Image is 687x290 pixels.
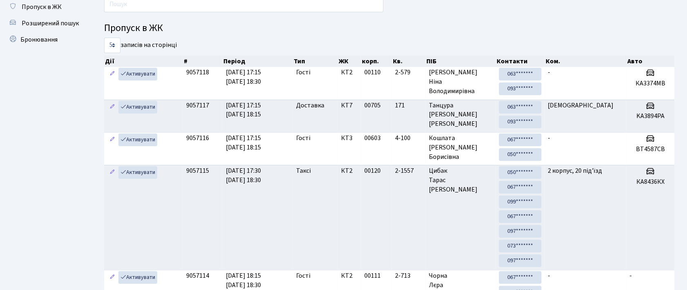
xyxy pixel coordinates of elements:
[364,101,381,110] span: 00705
[183,56,223,67] th: #
[548,271,551,280] span: -
[296,271,310,281] span: Гості
[392,56,426,67] th: Кв.
[4,15,86,31] a: Розширений пошук
[107,101,117,114] a: Редагувати
[186,271,209,280] span: 9057114
[226,166,261,185] span: [DATE] 17:30 [DATE] 18:30
[296,101,324,110] span: Доставка
[426,56,496,67] th: ПІБ
[341,134,358,143] span: КТ3
[548,68,551,77] span: -
[364,134,381,143] span: 00603
[548,101,614,110] span: [DEMOGRAPHIC_DATA]
[630,112,671,120] h5: KA3894PA
[22,19,79,28] span: Розширений пошук
[630,145,671,153] h5: ВТ4587СВ
[22,2,62,11] span: Пропуск в ЖК
[338,56,361,67] th: ЖК
[223,56,293,67] th: Період
[186,68,209,77] span: 9057118
[118,166,157,179] a: Активувати
[104,38,177,53] label: записів на сторінці
[341,101,358,110] span: КТ7
[545,56,627,67] th: Ком.
[118,68,157,80] a: Активувати
[118,101,157,114] a: Активувати
[496,56,545,67] th: Контакти
[364,68,381,77] span: 00110
[107,166,117,179] a: Редагувати
[341,166,358,176] span: КТ2
[429,166,493,194] span: Цибак Тарас [PERSON_NAME]
[104,22,675,34] h4: Пропуск в ЖК
[226,68,261,86] span: [DATE] 17:15 [DATE] 18:30
[107,68,117,80] a: Редагувати
[395,68,422,77] span: 2-579
[118,271,157,284] a: Активувати
[118,134,157,146] a: Активувати
[296,166,311,176] span: Таксі
[20,35,58,44] span: Бронювання
[364,166,381,175] span: 00120
[4,31,86,48] a: Бронювання
[226,101,261,119] span: [DATE] 17:15 [DATE] 18:15
[226,271,261,290] span: [DATE] 18:15 [DATE] 18:30
[548,166,602,175] span: 2 корпус, 20 під'їзд
[395,271,422,281] span: 2-713
[107,134,117,146] a: Редагувати
[429,68,493,96] span: [PERSON_NAME] Ніна Володимирівна
[630,271,632,280] span: -
[341,68,358,77] span: КТ2
[429,134,493,162] span: Кошлата [PERSON_NAME] Борисівна
[627,56,675,67] th: Авто
[186,166,209,175] span: 9057115
[186,101,209,110] span: 9057117
[293,56,338,67] th: Тип
[186,134,209,143] span: 9057116
[630,80,671,87] h5: КА3374МВ
[296,68,310,77] span: Гості
[361,56,392,67] th: корп.
[395,166,422,176] span: 2-1557
[341,271,358,281] span: КТ2
[429,101,493,129] span: Танцура [PERSON_NAME] [PERSON_NAME]
[395,101,422,110] span: 171
[364,271,381,280] span: 00111
[107,271,117,284] a: Редагувати
[395,134,422,143] span: 4-100
[296,134,310,143] span: Гості
[630,178,671,186] h5: КА8436КХ
[548,134,551,143] span: -
[104,38,120,53] select: записів на сторінці
[104,56,183,67] th: Дії
[226,134,261,152] span: [DATE] 17:15 [DATE] 18:15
